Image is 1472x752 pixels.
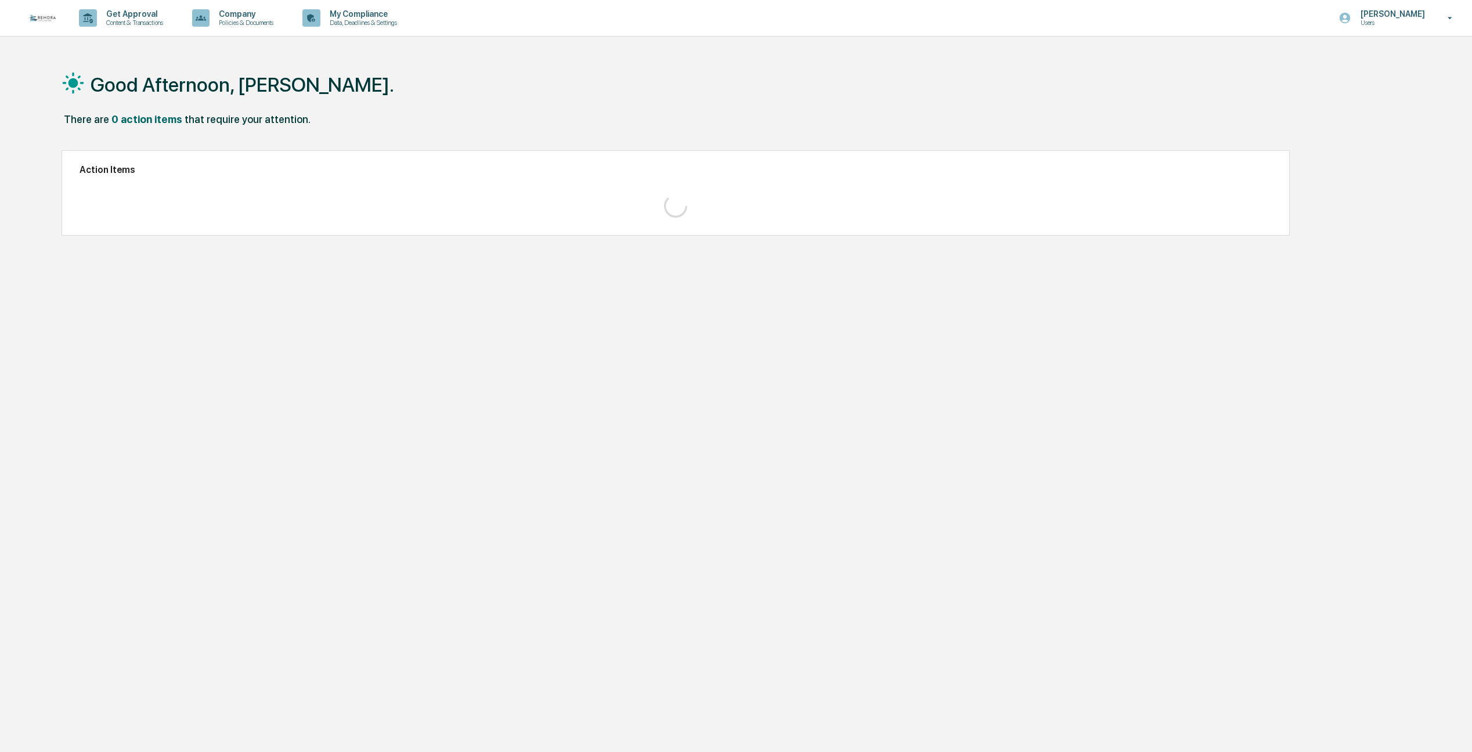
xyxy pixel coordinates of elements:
[97,9,169,19] p: Get Approval
[80,164,1272,175] h2: Action Items
[320,19,403,27] p: Data, Deadlines & Settings
[1351,9,1431,19] p: [PERSON_NAME]
[64,113,109,125] div: There are
[97,19,169,27] p: Content & Transactions
[320,9,403,19] p: My Compliance
[210,19,279,27] p: Policies & Documents
[1351,19,1431,27] p: Users
[28,15,56,21] img: logo
[185,113,311,125] div: that require your attention.
[210,9,279,19] p: Company
[111,113,182,125] div: 0 action items
[91,73,394,96] h1: Good Afternoon, [PERSON_NAME].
